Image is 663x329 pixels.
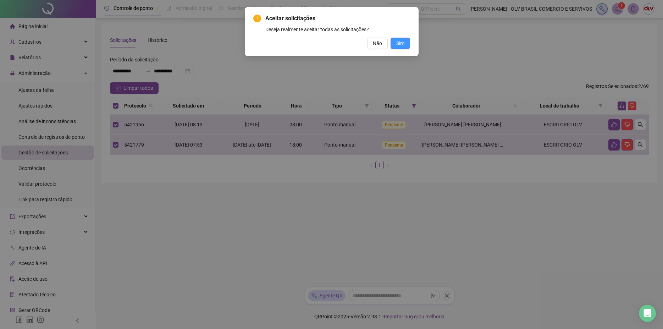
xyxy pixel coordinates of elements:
[373,39,382,47] span: Não
[265,26,410,33] div: Deseja realmente aceitar todas as solicitações?
[253,15,261,22] span: exclamation-circle
[391,38,410,49] button: Sim
[265,14,410,23] span: Aceitar solicitações
[396,39,404,47] span: Sim
[367,38,388,49] button: Não
[639,305,656,322] div: Open Intercom Messenger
